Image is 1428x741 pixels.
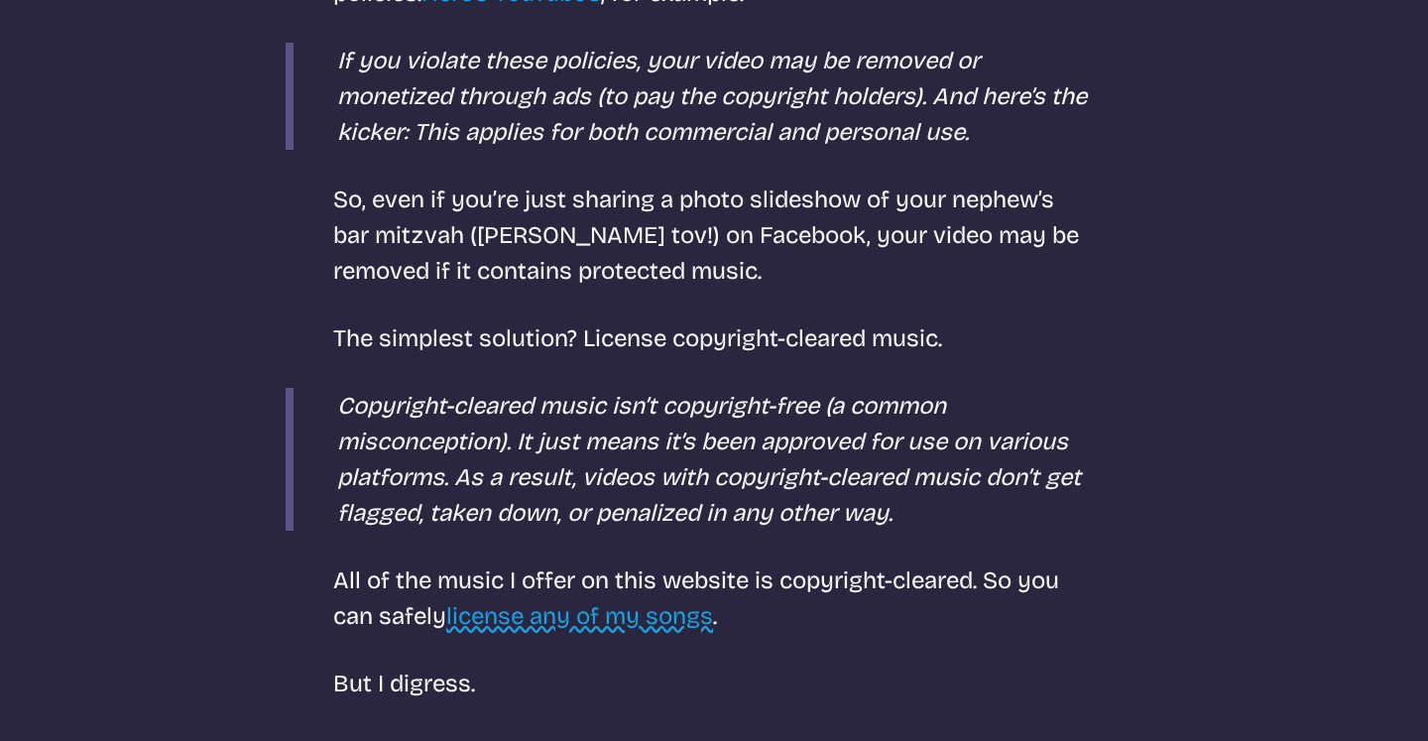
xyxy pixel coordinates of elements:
p: Copyright-cleared music isn’t copyright-free (a common misconception). It just means it’s been ap... [337,388,1099,531]
p: The simplest solution? License copyright-cleared music. [333,320,1095,356]
p: But I digress. [333,666,1095,701]
a: license any of my songs [446,602,713,630]
p: So, even if you’re just sharing a photo slideshow of your nephew’s bar mitzvah ([PERSON_NAME] tov... [333,182,1095,289]
p: All of the music I offer on this website is copyright-cleared. So you can safely . [333,562,1095,634]
p: If you violate these policies, your video may be removed or monetized through ads (to pay the cop... [337,43,1099,150]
